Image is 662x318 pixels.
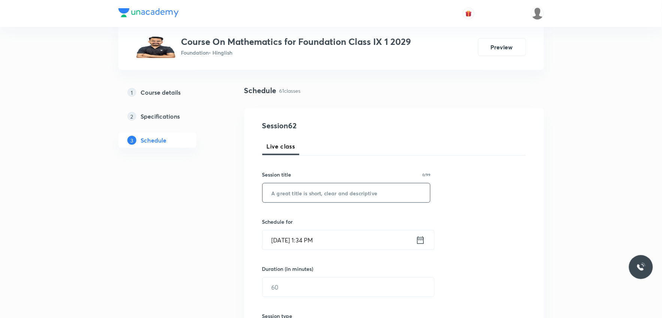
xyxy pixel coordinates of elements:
button: Preview [478,38,526,56]
h5: Specifications [141,112,180,121]
p: 0/99 [422,173,430,177]
p: 61 classes [279,87,301,95]
h5: Course details [141,88,181,97]
span: Live class [267,142,295,151]
p: 3 [127,136,136,145]
h4: Schedule [244,85,276,96]
img: 091ab3eab4354140a92684ba70c08a0f.jpg [136,36,175,58]
button: avatar [463,7,475,19]
h5: Schedule [141,136,167,145]
input: A great title is short, clear and descriptive [263,183,430,202]
input: 60 [263,278,434,297]
h3: Course On Mathematics for Foundation Class IX 1 2029 [181,36,411,47]
img: avatar [465,10,472,17]
p: Foundation • Hinglish [181,49,411,56]
a: 1Course details [118,85,220,100]
img: Company Logo [118,8,179,17]
h4: Session 62 [262,120,399,131]
a: Company Logo [118,8,179,19]
img: ttu [637,263,646,272]
p: 2 [127,112,136,121]
h6: Session title [262,171,291,178]
h6: Schedule for [262,218,431,226]
img: Arvind Bhargav [531,7,544,20]
h6: Duration (in minutes) [262,265,314,273]
a: 2Specifications [118,109,220,124]
p: 1 [127,88,136,97]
